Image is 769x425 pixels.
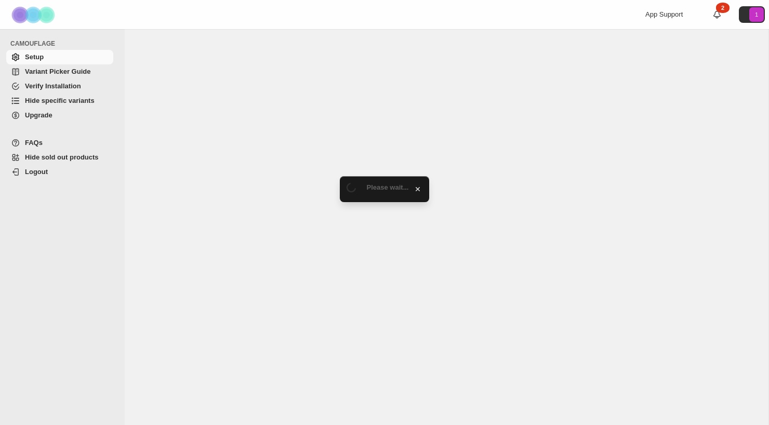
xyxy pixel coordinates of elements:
a: Verify Installation [6,79,113,94]
a: Hide sold out products [6,150,113,165]
a: Variant Picker Guide [6,64,113,79]
span: Variant Picker Guide [25,68,90,75]
span: Upgrade [25,111,52,119]
a: 2 [712,9,722,20]
a: Logout [6,165,113,179]
span: Hide specific variants [25,97,95,104]
a: Setup [6,50,113,64]
a: FAQs [6,136,113,150]
a: Upgrade [6,108,113,123]
div: 2 [716,3,730,13]
span: App Support [645,10,683,18]
span: Setup [25,53,44,61]
span: CAMOUFLAGE [10,39,117,48]
span: Please wait... [367,183,409,191]
span: Hide sold out products [25,153,99,161]
button: Avatar with initials 1 [739,6,765,23]
a: Hide specific variants [6,94,113,108]
span: FAQs [25,139,43,147]
span: Avatar with initials 1 [749,7,764,22]
span: Verify Installation [25,82,81,90]
text: 1 [755,11,758,18]
span: Logout [25,168,48,176]
img: Camouflage [8,1,60,29]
